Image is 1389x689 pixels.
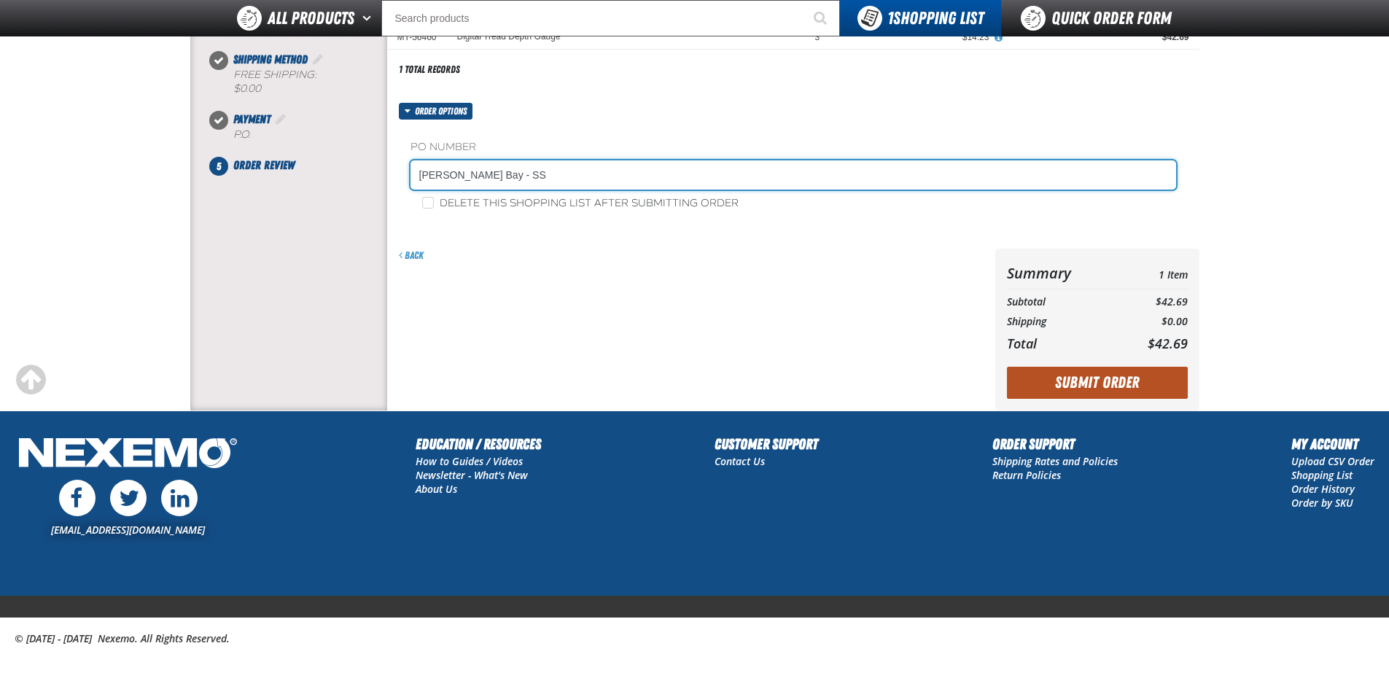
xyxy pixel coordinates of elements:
[15,433,241,476] img: Nexemo Logo
[1291,433,1374,455] h2: My Account
[233,112,271,126] span: Payment
[992,433,1118,455] h2: Order Support
[219,157,387,174] li: Order Review. Step 5 of 5. Not Completed
[1291,454,1374,468] a: Upload CSV Order
[233,158,295,172] span: Order Review
[1009,31,1188,43] div: $42.69
[422,197,434,209] input: Delete this shopping list after submitting order
[233,82,261,95] strong: $0.00
[887,8,893,28] strong: 1
[51,523,205,537] a: [EMAIL_ADDRESS][DOMAIN_NAME]
[273,112,288,126] a: Edit Payment
[1148,335,1188,352] span: $42.69
[233,52,308,66] span: Shipping Method
[399,63,460,77] div: 1 total records
[233,128,387,142] div: P.O.
[399,103,473,120] button: Order options
[457,31,561,42] a: Digital Tread Depth Gauge
[1291,482,1355,496] a: Order History
[715,433,818,455] h2: Customer Support
[815,32,820,42] span: 3
[416,454,523,468] a: How to Guides / Videos
[1291,468,1353,482] a: Shopping List
[399,249,424,261] a: Back
[992,454,1118,468] a: Shipping Rates and Policies
[416,468,528,482] a: Newsletter - What's New
[1118,260,1187,286] td: 1 Item
[887,8,984,28] span: Shopping List
[268,5,354,31] span: All Products
[209,157,228,176] span: 5
[1118,292,1187,312] td: $42.69
[219,111,387,157] li: Payment. Step 4 of 5. Completed
[715,454,765,468] a: Contact Us
[1118,312,1187,332] td: $0.00
[1007,332,1118,355] th: Total
[387,26,447,50] td: MT-56460
[15,364,47,396] div: Scroll to the top
[1007,312,1118,332] th: Shipping
[233,69,387,96] div: Free Shipping:
[411,141,1176,155] label: PO Number
[992,468,1061,482] a: Return Policies
[311,52,325,66] a: Edit Shipping Method
[1291,496,1353,510] a: Order by SKU
[1007,367,1188,399] button: Submit Order
[416,482,457,496] a: About Us
[1007,292,1118,312] th: Subtotal
[415,103,472,120] span: Order options
[1007,260,1118,286] th: Summary
[840,31,989,43] div: $14.23
[219,51,387,111] li: Shipping Method. Step 3 of 5. Completed
[416,433,541,455] h2: Education / Resources
[989,31,1008,44] button: View All Prices for Digital Tread Depth Gauge
[422,197,739,211] label: Delete this shopping list after submitting order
